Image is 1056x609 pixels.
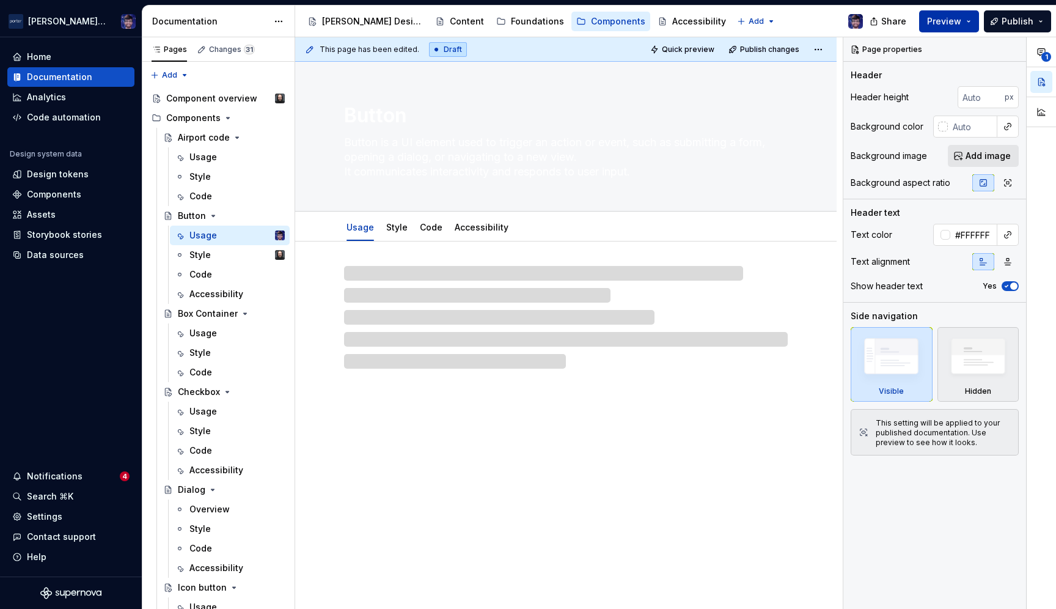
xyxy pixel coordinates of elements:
[27,209,56,221] div: Assets
[275,250,285,260] img: Teunis Vorsteveld
[189,464,243,476] div: Accessibility
[851,177,950,189] div: Background aspect ratio
[848,14,863,29] img: Colin LeBlanc
[158,304,290,323] a: Box Container
[158,480,290,500] a: Dialog
[189,151,217,163] div: Usage
[170,539,290,558] a: Code
[27,168,89,180] div: Design tokens
[40,587,101,599] svg: Supernova Logo
[166,112,221,124] div: Components
[27,188,81,201] div: Components
[27,531,96,543] div: Contact support
[209,45,255,54] div: Changes
[158,382,290,402] a: Checkbox
[725,41,805,58] button: Publish changes
[158,578,290,597] a: Icon button
[320,45,419,54] span: This page has been edited.
[189,327,217,339] div: Usage
[7,205,134,224] a: Assets
[1002,15,1033,28] span: Publish
[662,45,714,54] span: Quick preview
[27,511,62,523] div: Settings
[851,229,892,241] div: Text color
[27,470,82,482] div: Notifications
[302,9,731,34] div: Page tree
[170,167,290,186] a: Style
[7,108,134,127] a: Code automation
[275,231,285,240] img: Colin LeBlanc
[450,214,513,240] div: Accessibility
[983,281,997,291] label: Yes
[27,551,46,563] div: Help
[178,308,238,320] div: Box Container
[749,17,764,26] span: Add
[346,222,374,232] a: Usage
[851,256,910,268] div: Text alignment
[1041,52,1051,62] span: 1
[189,542,212,555] div: Code
[178,386,220,398] div: Checkbox
[189,171,211,183] div: Style
[7,467,134,486] button: Notifications4
[189,190,212,202] div: Code
[851,69,882,81] div: Header
[27,91,66,103] div: Analytics
[966,150,1011,162] span: Add image
[170,226,290,245] a: UsageColin LeBlanc
[170,558,290,578] a: Accessibility
[178,484,205,496] div: Dialog
[342,214,379,240] div: Usage
[491,12,569,31] a: Foundations
[189,229,217,242] div: Usage
[948,116,997,138] input: Auto
[158,206,290,226] a: Button
[948,145,1019,167] button: Add image
[740,45,799,54] span: Publish changes
[170,265,290,284] a: Code
[170,500,290,519] a: Overview
[170,402,290,421] a: Usage
[653,12,731,31] a: Accessibility
[189,445,212,457] div: Code
[2,8,139,34] button: [PERSON_NAME] AirlinesColin LeBlanc
[27,490,73,503] div: Search ⌘K
[386,222,408,232] a: Style
[984,10,1051,32] button: Publish
[170,245,290,265] a: StyleTeunis Vorsteveld
[876,418,1011,448] div: This setting will be applied to your published documentation. Use preview to see how it looks.
[27,229,102,241] div: Storybook stories
[950,224,997,246] input: Auto
[647,41,720,58] button: Quick preview
[158,128,290,147] a: Airport code
[189,366,212,378] div: Code
[444,45,462,54] span: Draft
[170,343,290,363] a: Style
[455,222,508,232] a: Accessibility
[415,214,447,240] div: Code
[170,186,290,206] a: Code
[937,327,1019,402] div: Hidden
[152,45,187,54] div: Pages
[147,89,290,108] a: Component overviewTeunis Vorsteveld
[919,10,979,32] button: Preview
[170,441,290,460] a: Code
[851,310,918,322] div: Side navigation
[342,101,785,130] textarea: Button
[178,581,227,594] div: Icon button
[851,207,900,219] div: Header text
[7,245,134,265] a: Data sources
[851,280,923,292] div: Show header text
[879,386,904,396] div: Visible
[864,10,914,32] button: Share
[147,67,193,84] button: Add
[7,507,134,526] a: Settings
[7,487,134,506] button: Search ⌘K
[189,268,212,281] div: Code
[170,147,290,167] a: Usage
[189,347,211,359] div: Style
[1005,92,1014,102] p: px
[120,471,130,481] span: 4
[147,108,290,128] div: Components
